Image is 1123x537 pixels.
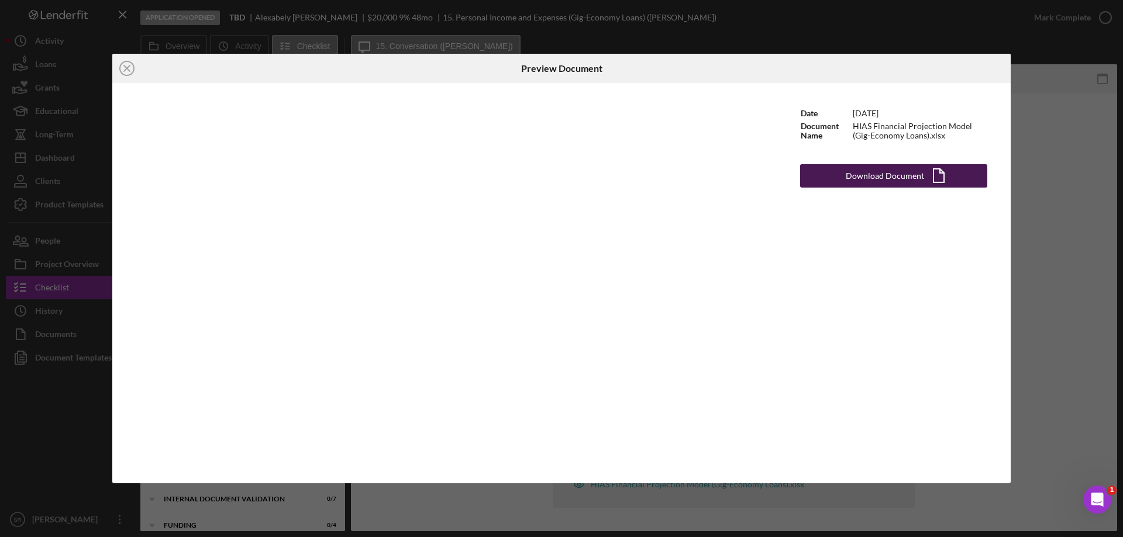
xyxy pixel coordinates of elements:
div: Download Document [846,164,924,188]
td: [DATE] [852,106,987,121]
button: Download Document [800,164,987,188]
iframe: Intercom live chat [1083,486,1111,514]
b: Document Name [801,121,839,140]
span: 1 [1107,486,1117,495]
iframe: Document Preview [112,83,777,483]
td: HIAS Financial Projection Model (Gig-Economy Loans).xlsx [852,121,987,141]
h6: Preview Document [521,63,602,74]
b: Date [801,108,818,118]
